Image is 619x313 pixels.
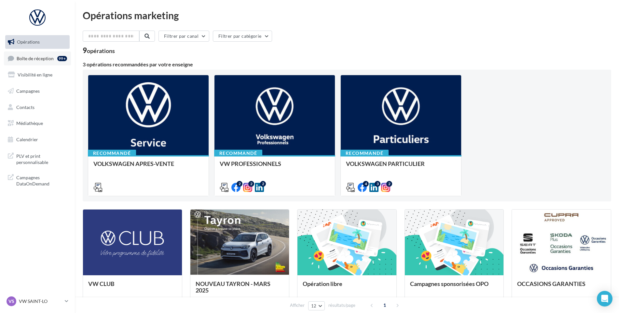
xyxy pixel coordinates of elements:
span: Campagnes sponsorisées OPO [410,280,488,287]
span: Calendrier [16,137,38,142]
span: NOUVEAU TAYRON - MARS 2025 [196,280,270,294]
a: Visibilité en ligne [4,68,71,82]
div: Opérations marketing [83,10,611,20]
div: Recommandé [214,150,262,157]
a: Boîte de réception99+ [4,51,71,65]
span: VS [8,298,14,305]
a: Opérations [4,35,71,49]
a: Contacts [4,101,71,114]
button: 12 [308,301,325,310]
div: 3 [375,181,380,187]
span: Afficher [290,302,305,308]
div: 2 [237,181,242,187]
span: résultats/page [328,302,355,308]
div: 2 [260,181,266,187]
button: Filtrer par canal [158,31,209,42]
span: VW CLUB [88,280,115,287]
span: Visibilité en ligne [18,72,52,77]
span: 12 [311,303,317,308]
a: Calendrier [4,133,71,146]
span: Opérations [17,39,40,45]
div: 9 [83,47,115,54]
span: Boîte de réception [17,55,54,61]
div: Recommandé [88,150,136,157]
span: VOLKSWAGEN PARTICULIER [346,160,425,167]
div: 99+ [57,56,67,61]
div: 4 [363,181,369,187]
span: Campagnes [16,88,40,94]
span: VOLKSWAGEN APRES-VENTE [93,160,174,167]
span: Contacts [16,104,34,110]
span: OCCASIONS GARANTIES [517,280,585,287]
button: Filtrer par catégorie [213,31,272,42]
a: Campagnes DataOnDemand [4,170,71,190]
span: VW PROFESSIONNELS [220,160,281,167]
a: VS VW SAINT-LO [5,295,70,307]
span: Campagnes DataOnDemand [16,173,67,187]
div: Open Intercom Messenger [597,291,612,306]
div: 2 [248,181,254,187]
p: VW SAINT-LO [19,298,62,305]
div: Recommandé [340,150,389,157]
div: 2 [386,181,392,187]
div: opérations [87,48,115,54]
div: 3 opérations recommandées par votre enseigne [83,62,611,67]
a: Campagnes [4,84,71,98]
span: 1 [379,300,390,310]
span: Médiathèque [16,120,43,126]
span: Opération libre [303,280,342,287]
a: Médiathèque [4,116,71,130]
span: PLV et print personnalisable [16,152,67,166]
a: PLV et print personnalisable [4,149,71,168]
